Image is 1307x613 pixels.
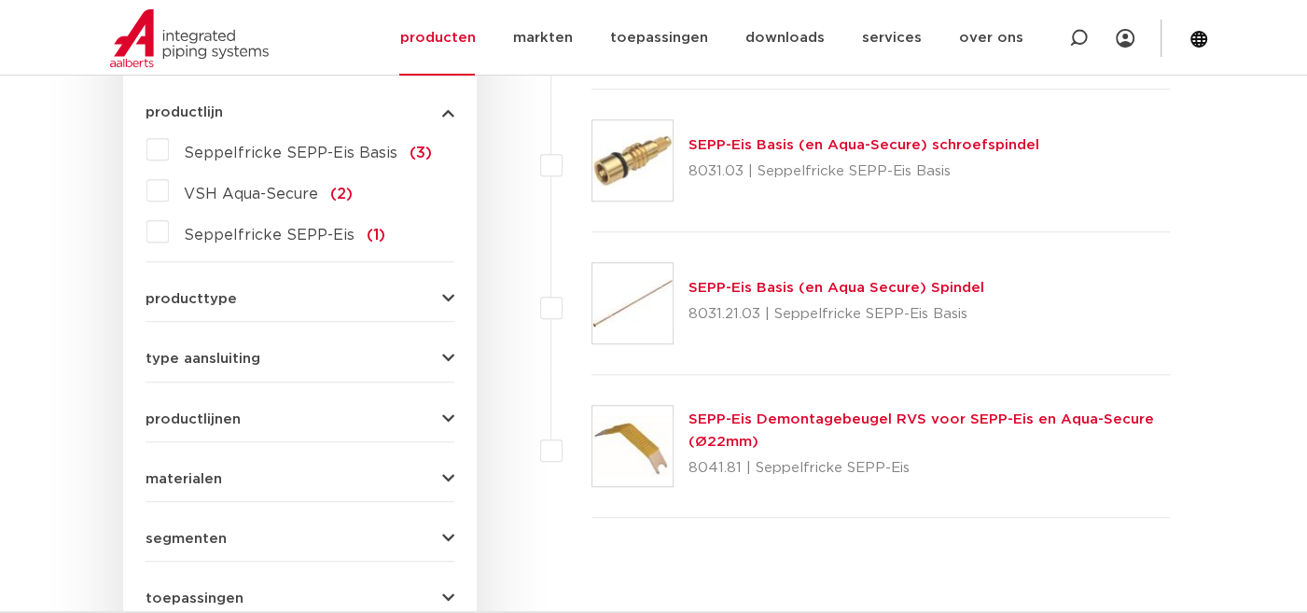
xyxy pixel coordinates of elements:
[688,453,1171,483] p: 8041.81 | Seppelfricke SEPP-Eis
[146,292,237,306] span: producttype
[688,412,1154,449] a: SEPP-Eis Demontagebeugel RVS voor SEPP-Eis en Aqua-Secure (Ø22mm)
[146,592,243,606] span: toepassingen
[146,532,227,546] span: segmenten
[146,412,241,426] span: productlijnen
[688,300,984,329] p: 8031.21.03 | Seppelfricke SEPP-Eis Basis
[146,352,454,366] button: type aansluiting
[688,157,1039,187] p: 8031.03 | Seppelfricke SEPP-Eis Basis
[146,105,454,119] button: productlijn
[146,472,454,486] button: materialen
[410,146,432,160] span: (3)
[330,187,353,202] span: (2)
[146,472,222,486] span: materialen
[146,292,454,306] button: producttype
[592,120,673,201] img: Thumbnail for SEPP-Eis Basis (en Aqua-Secure) schroefspindel
[592,406,673,486] img: Thumbnail for SEPP-Eis Demontagebeugel RVS voor SEPP-Eis en Aqua-Secure (Ø22mm)
[688,138,1039,152] a: SEPP-Eis Basis (en Aqua-Secure) schroefspindel
[184,228,355,243] span: Seppelfricke SEPP-Eis
[146,532,454,546] button: segmenten
[184,146,397,160] span: Seppelfricke SEPP-Eis Basis
[367,228,385,243] span: (1)
[688,281,984,295] a: SEPP-Eis Basis (en Aqua Secure) Spindel
[146,412,454,426] button: productlijnen
[146,352,260,366] span: type aansluiting
[184,187,318,202] span: VSH Aqua-Secure
[146,592,454,606] button: toepassingen
[592,263,673,343] img: Thumbnail for SEPP-Eis Basis (en Aqua Secure) Spindel
[146,105,223,119] span: productlijn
